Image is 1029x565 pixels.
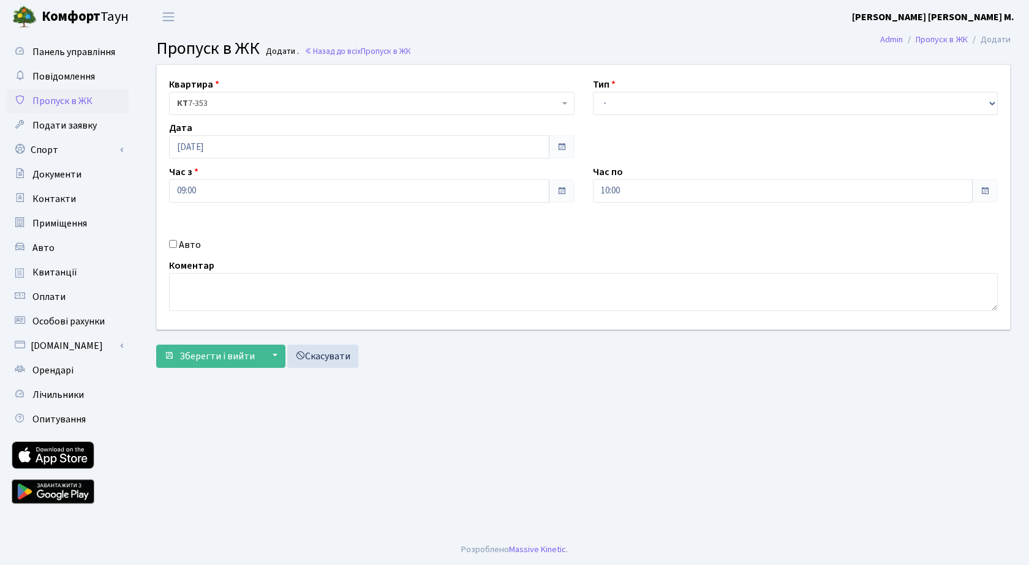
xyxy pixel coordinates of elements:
[968,33,1011,47] li: Додати
[6,383,129,407] a: Лічильники
[42,7,129,28] span: Таун
[6,309,129,334] a: Особові рахунки
[32,192,76,206] span: Контакти
[593,165,623,179] label: Час по
[32,241,55,255] span: Авто
[32,315,105,328] span: Особові рахунки
[32,70,95,83] span: Повідомлення
[179,238,201,252] label: Авто
[6,40,129,64] a: Панель управління
[32,388,84,402] span: Лічильники
[32,413,86,426] span: Опитування
[6,236,129,260] a: Авто
[32,290,66,304] span: Оплати
[169,92,575,115] span: <b>КТ</b>&nbsp;&nbsp;&nbsp;&nbsp;7-353
[177,97,188,110] b: КТ
[169,121,192,135] label: Дата
[287,345,358,368] a: Скасувати
[32,94,92,108] span: Пропуск в ЖК
[6,358,129,383] a: Орендарі
[6,285,129,309] a: Оплати
[169,258,214,273] label: Коментар
[6,211,129,236] a: Приміщення
[177,97,559,110] span: <b>КТ</b>&nbsp;&nbsp;&nbsp;&nbsp;7-353
[916,33,968,46] a: Пропуск в ЖК
[509,543,566,556] a: Massive Kinetic
[6,334,129,358] a: [DOMAIN_NAME]
[6,64,129,89] a: Повідомлення
[32,45,115,59] span: Панель управління
[6,89,129,113] a: Пропуск в ЖК
[361,45,411,57] span: Пропуск в ЖК
[304,45,411,57] a: Назад до всіхПропуск в ЖК
[6,407,129,432] a: Опитування
[862,27,1029,53] nav: breadcrumb
[32,217,87,230] span: Приміщення
[169,77,219,92] label: Квартира
[6,187,129,211] a: Контакти
[169,165,198,179] label: Час з
[156,345,263,368] button: Зберегти і вийти
[32,119,97,132] span: Подати заявку
[6,260,129,285] a: Квитанції
[32,364,73,377] span: Орендарі
[156,36,260,61] span: Пропуск в ЖК
[6,113,129,138] a: Подати заявку
[32,266,77,279] span: Квитанції
[6,162,129,187] a: Документи
[153,7,184,27] button: Переключити навігацію
[593,77,616,92] label: Тип
[12,5,37,29] img: logo.png
[32,168,81,181] span: Документи
[42,7,100,26] b: Комфорт
[880,33,903,46] a: Admin
[852,10,1014,24] b: [PERSON_NAME] [PERSON_NAME] М.
[263,47,299,57] small: Додати .
[852,10,1014,24] a: [PERSON_NAME] [PERSON_NAME] М.
[6,138,129,162] a: Спорт
[461,543,568,556] div: Розроблено .
[179,350,255,363] span: Зберегти і вийти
